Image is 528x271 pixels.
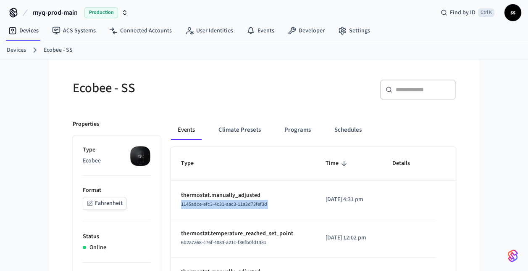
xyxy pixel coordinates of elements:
p: Properties [73,120,99,129]
p: [DATE] 4:31 pm [326,195,372,204]
p: Status [83,232,151,241]
button: Climate Presets [212,120,268,140]
a: User Identities [179,23,240,38]
button: Events [171,120,202,140]
a: Developer [281,23,331,38]
a: Settings [331,23,377,38]
p: Ecobee [83,157,151,165]
a: Connected Accounts [102,23,179,38]
p: Format [83,186,151,195]
span: Ctrl K [478,8,494,17]
button: Schedules [328,120,368,140]
span: myq-prod-main [33,8,78,18]
button: Programs [278,120,318,140]
p: thermostat.temperature_reached_set_point [181,229,306,238]
span: Time [326,157,349,170]
button: ss [504,4,521,21]
p: [DATE] 12:02 pm [326,234,372,242]
a: ACS Systems [45,23,102,38]
a: Devices [7,46,26,55]
span: Production [84,7,118,18]
span: Details [392,157,421,170]
span: Find by ID [450,8,475,17]
span: Type [181,157,205,170]
a: Devices [2,23,45,38]
p: Online [89,243,106,252]
span: 1145adce-efc3-4c31-aac3-11a3d73fef3d [181,201,267,208]
button: Fahrenheit [83,197,126,210]
p: thermostat.manually_adjusted [181,191,306,200]
img: ecobee_lite_3 [130,146,151,167]
h5: Ecobee - SS [73,80,259,97]
a: Ecobee - SS [44,46,73,55]
a: Events [240,23,281,38]
img: SeamLogoGradient.69752ec5.svg [508,249,518,263]
span: 6b2a7a68-c76f-4083-a21c-f36fb0fd1381 [181,239,266,246]
span: ss [505,5,520,20]
div: Find by IDCtrl K [434,5,501,20]
p: Type [83,146,151,154]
